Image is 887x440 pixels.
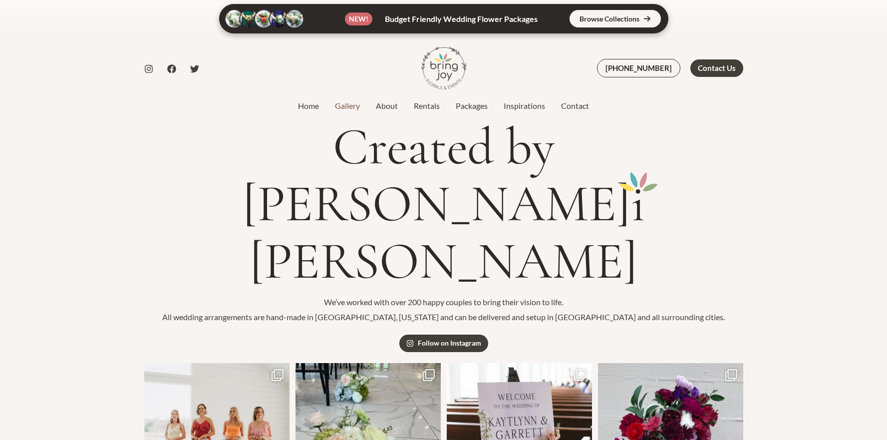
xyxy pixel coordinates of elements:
[144,295,743,324] p: We’ve worked with over 200 happy couples to bring their vision to life. All wedding arrangements ...
[448,100,496,112] a: Packages
[597,59,680,77] a: [PHONE_NUMBER]
[327,100,368,112] a: Gallery
[368,100,406,112] a: About
[144,118,743,290] h1: Created by [PERSON_NAME] [PERSON_NAME]
[631,175,645,232] mark: i
[399,335,488,352] a: Follow on Instagram
[406,100,448,112] a: Rentals
[418,340,481,347] span: Follow on Instagram
[690,59,743,77] a: Contact Us
[167,64,176,73] a: Facebook
[144,64,153,73] a: Instagram
[290,98,597,113] nav: Site Navigation
[496,100,553,112] a: Inspirations
[553,100,597,112] a: Contact
[421,45,466,90] img: Bring Joy
[290,100,327,112] a: Home
[190,64,199,73] a: Twitter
